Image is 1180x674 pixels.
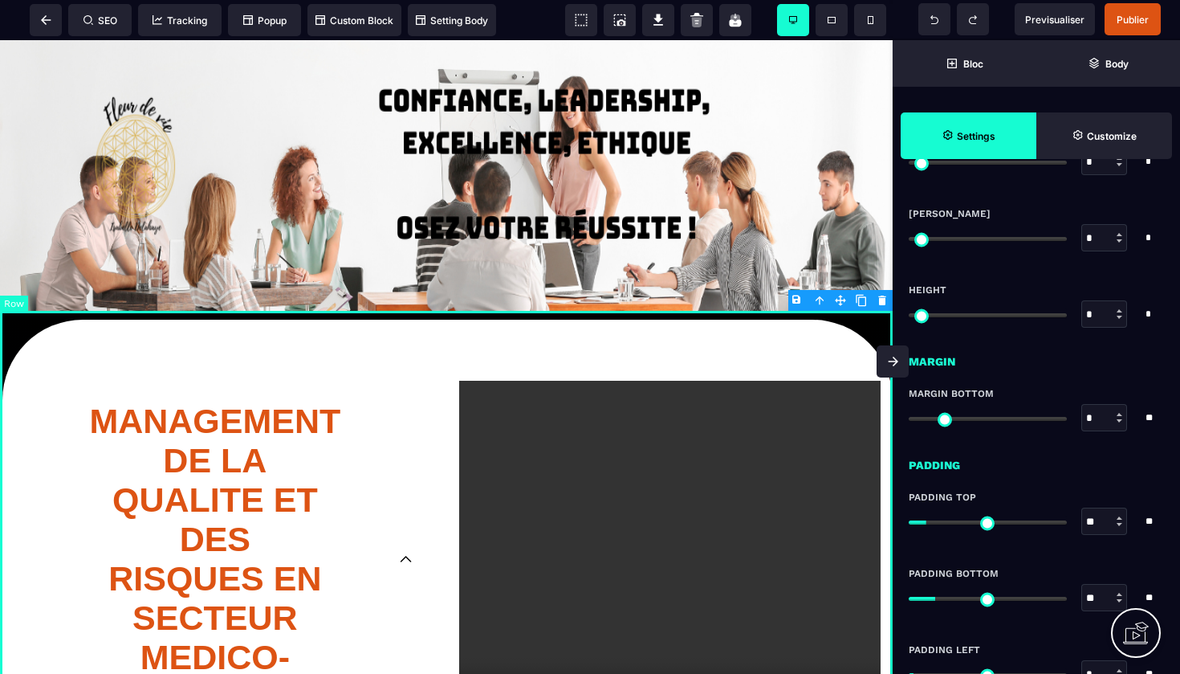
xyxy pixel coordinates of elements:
[909,643,980,656] span: Padding Left
[909,491,976,504] span: Padding Top
[957,130,995,142] strong: Settings
[893,447,1180,475] div: Padding
[1105,58,1129,70] strong: Body
[909,387,994,400] span: Margin Bottom
[901,112,1036,159] span: Settings
[416,14,488,27] span: Setting Body
[153,14,207,27] span: Tracking
[909,284,946,296] span: Height
[243,14,287,27] span: Popup
[1036,40,1180,87] span: Open Layer Manager
[909,567,999,580] span: Padding Bottom
[565,4,597,36] span: View components
[893,40,1036,87] span: Open Blocks
[1015,3,1095,35] span: Preview
[1025,14,1084,26] span: Previsualiser
[315,14,393,27] span: Custom Block
[893,344,1180,371] div: Margin
[1117,14,1149,26] span: Publier
[83,14,117,27] span: SEO
[909,207,991,220] span: [PERSON_NAME]
[604,4,636,36] span: Screenshot
[1036,112,1172,159] span: Open Style Manager
[963,58,983,70] strong: Bloc
[1087,130,1137,142] strong: Customize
